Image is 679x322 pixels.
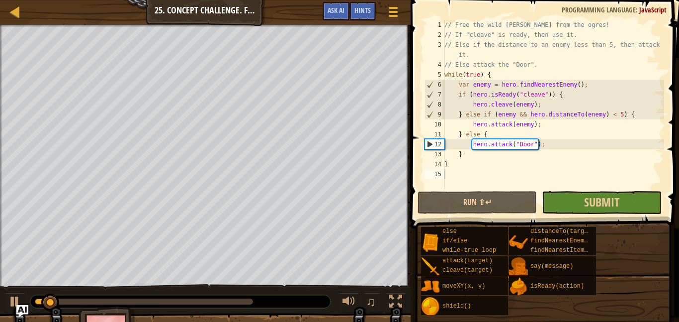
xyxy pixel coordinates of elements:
button: Ask AI [16,305,28,317]
div: 8 [425,100,444,109]
button: Toggle fullscreen [386,293,406,313]
div: 12 [425,139,444,149]
span: Submit [584,194,619,210]
div: 11 [424,129,444,139]
img: portrait.png [421,277,440,296]
span: cleave(target) [442,267,493,274]
span: Ask AI [328,5,344,15]
span: ♫ [366,294,376,309]
span: else [442,228,457,235]
div: 5 [424,70,444,80]
span: shield() [442,303,471,310]
div: 3 [424,40,444,60]
span: : [636,5,639,14]
img: portrait.png [509,233,528,252]
span: isReady(action) [530,283,584,290]
span: say(message) [530,263,573,270]
img: portrait.png [421,257,440,276]
div: 15 [424,169,444,179]
img: portrait.png [421,233,440,252]
div: 9 [425,109,444,119]
img: portrait.png [421,297,440,316]
button: ♫ [364,293,381,313]
span: moveXY(x, y) [442,283,485,290]
button: Run ⇧↵ [418,191,537,214]
div: 13 [424,149,444,159]
span: JavaScript [639,5,667,14]
span: Programming language [562,5,636,14]
button: Show game menu [381,2,406,25]
div: 14 [424,159,444,169]
span: Hints [354,5,371,15]
div: 4 [424,60,444,70]
img: portrait.png [509,257,528,276]
span: findNearestItem() [530,247,591,254]
span: while-true loop [442,247,496,254]
div: 7 [425,90,444,100]
div: 2 [424,30,444,40]
button: Adjust volume [339,293,359,313]
img: portrait.png [509,277,528,296]
span: attack(target) [442,257,493,264]
div: 1 [424,20,444,30]
span: if/else [442,237,467,244]
button: Ask AI [323,2,349,20]
button: Submit [542,191,661,214]
button: Ctrl + P: Play [5,293,25,313]
div: 10 [424,119,444,129]
div: 6 [425,80,444,90]
span: findNearestEnemy() [530,237,595,244]
span: distanceTo(target) [530,228,595,235]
